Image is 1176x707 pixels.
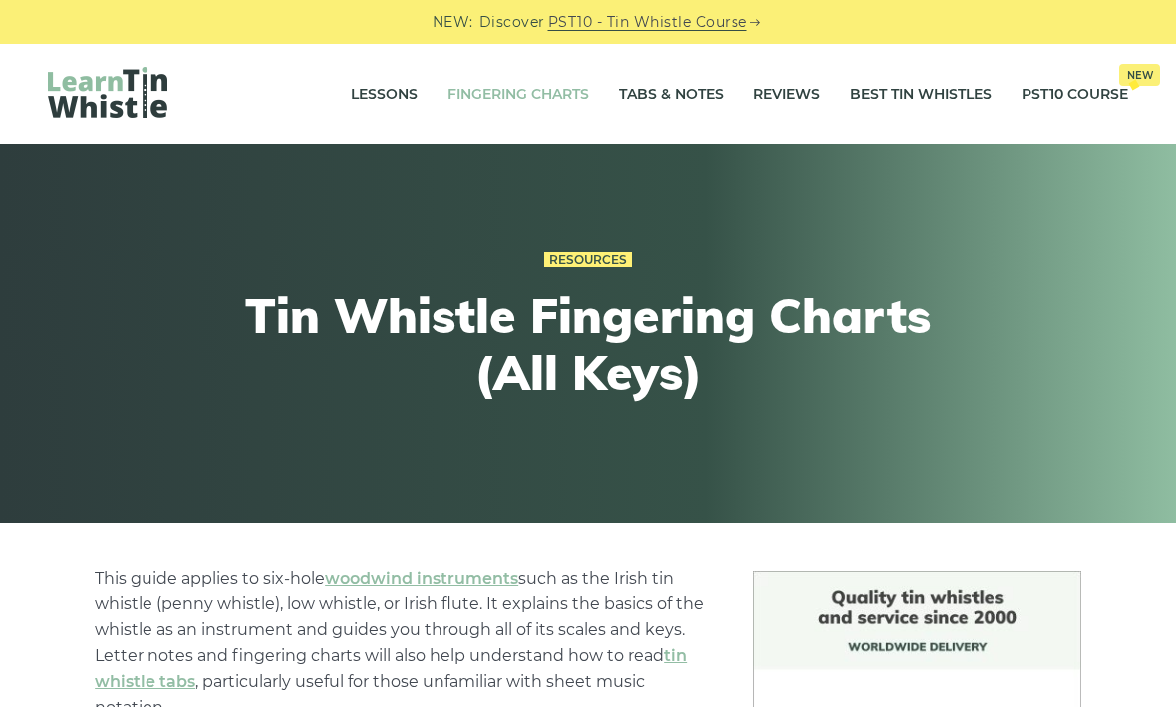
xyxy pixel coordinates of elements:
[221,287,955,401] h1: Tin Whistle Fingering Charts (All Keys)
[619,70,724,119] a: Tabs & Notes
[48,67,167,118] img: LearnTinWhistle.com
[351,70,418,119] a: Lessons
[1022,70,1128,119] a: PST10 CourseNew
[1119,64,1160,86] span: New
[850,70,992,119] a: Best Tin Whistles
[325,569,518,588] a: woodwind instruments
[753,70,820,119] a: Reviews
[544,252,632,268] a: Resources
[447,70,589,119] a: Fingering Charts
